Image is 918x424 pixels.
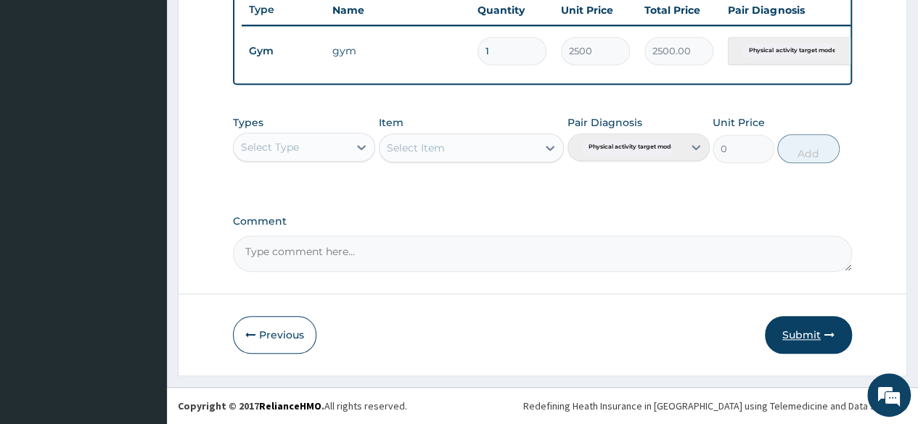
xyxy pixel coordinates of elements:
div: Select Type [241,140,299,154]
button: Submit [765,316,852,354]
label: Types [233,117,263,129]
img: d_794563401_company_1708531726252_794563401 [27,72,59,109]
div: Chat with us now [75,81,244,100]
footer: All rights reserved. [167,387,918,424]
button: Add [777,134,839,163]
textarea: Type your message and hit 'Enter' [7,275,276,326]
a: RelianceHMO [259,399,321,412]
div: Minimize live chat window [238,7,273,42]
td: gym [325,36,470,65]
label: Comment [233,215,852,228]
strong: Copyright © 2017 . [178,399,324,412]
div: Redefining Heath Insurance in [GEOGRAPHIC_DATA] using Telemedicine and Data Science! [523,399,907,413]
span: We're online! [84,122,200,269]
button: Previous [233,316,316,354]
td: Gym [242,38,325,65]
label: Pair Diagnosis [567,115,642,130]
label: Item [379,115,403,130]
label: Unit Price [713,115,765,130]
